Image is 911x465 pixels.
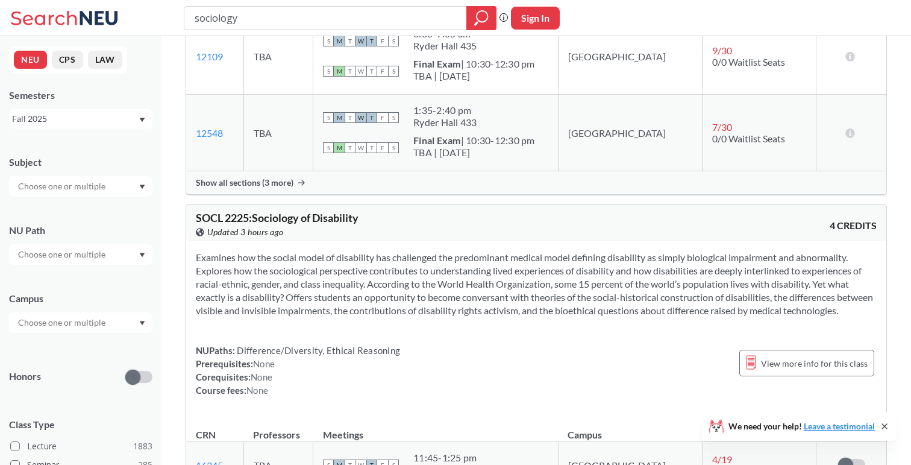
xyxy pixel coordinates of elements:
[413,116,477,128] div: Ryder Hall 433
[323,66,334,77] span: S
[235,345,400,356] span: Difference/Diversity, Ethical Reasoning
[355,36,366,46] span: W
[246,385,268,396] span: None
[139,118,145,122] svg: Dropdown arrow
[413,147,535,159] div: TBA | [DATE]
[712,133,785,144] span: 0/0 Waitlist Seats
[139,253,145,258] svg: Dropdown arrow
[139,185,145,189] svg: Dropdown arrow
[558,18,702,95] td: [GEOGRAPHIC_DATA]
[413,134,535,147] div: | 10:30-12:30 pm
[196,51,223,62] a: 12109
[413,40,477,52] div: Ryder Hall 435
[388,142,399,153] span: S
[830,219,877,232] span: 4 CREDITS
[243,18,313,95] td: TBA
[345,112,355,123] span: T
[323,112,334,123] span: S
[9,312,152,333] div: Dropdown arrow
[207,226,284,239] span: Updated 3 hours ago
[355,66,366,77] span: W
[12,179,113,194] input: Choose one or multiple
[193,8,458,28] input: Class, professor, course number, "phrase"
[377,66,388,77] span: F
[366,112,377,123] span: T
[388,36,399,46] span: S
[12,112,138,125] div: Fall 2025
[712,56,785,68] span: 0/0 Waitlist Seats
[413,58,461,69] b: Final Exam
[345,66,355,77] span: T
[196,251,877,317] section: Examines how the social model of disability has challenged the predominant medical model defining...
[466,6,496,30] div: magnifying glass
[366,36,377,46] span: T
[323,36,334,46] span: S
[9,418,152,431] span: Class Type
[88,51,122,69] button: LAW
[9,244,152,265] div: Dropdown arrow
[243,416,313,442] th: Professors
[12,315,113,330] input: Choose one or multiple
[334,112,345,123] span: M
[251,372,272,382] span: None
[413,134,461,146] b: Final Exam
[133,440,152,453] span: 1883
[196,177,293,188] span: Show all sections (3 more)
[14,51,47,69] button: NEU
[388,112,399,123] span: S
[712,121,732,133] span: 7 / 30
[377,112,388,123] span: F
[345,36,355,46] span: T
[334,36,345,46] span: M
[243,95,313,171] td: TBA
[558,416,702,442] th: Campus
[10,438,152,454] label: Lecture
[323,142,334,153] span: S
[196,428,216,441] div: CRN
[366,142,377,153] span: T
[186,171,886,194] div: Show all sections (3 more)
[9,292,152,305] div: Campus
[761,356,868,371] span: View more info for this class
[474,10,489,27] svg: magnifying glass
[355,112,366,123] span: W
[196,344,400,397] div: NUPaths: Prerequisites: Corequisites: Course fees:
[558,95,702,171] td: [GEOGRAPHIC_DATA]
[139,321,145,326] svg: Dropdown arrow
[345,142,355,153] span: T
[9,370,41,384] p: Honors
[12,247,113,262] input: Choose one or multiple
[366,66,377,77] span: T
[52,51,83,69] button: CPS
[196,127,223,139] a: 12548
[9,109,152,128] div: Fall 2025Dropdown arrow
[9,89,152,102] div: Semesters
[196,211,358,224] span: SOCL 2225 : Sociology of Disability
[712,45,732,56] span: 9 / 30
[253,358,275,369] span: None
[9,156,152,169] div: Subject
[388,66,399,77] span: S
[728,422,875,431] span: We need your help!
[313,416,559,442] th: Meetings
[511,7,560,30] button: Sign In
[413,104,477,116] div: 1:35 - 2:40 pm
[712,454,732,465] span: 4 / 19
[334,66,345,77] span: M
[9,176,152,197] div: Dropdown arrow
[804,421,875,431] a: Leave a testimonial
[413,70,535,82] div: TBA | [DATE]
[413,452,494,464] div: 11:45 - 1:25 pm
[334,142,345,153] span: M
[9,224,152,237] div: NU Path
[377,36,388,46] span: F
[355,142,366,153] span: W
[377,142,388,153] span: F
[413,58,535,70] div: | 10:30-12:30 pm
